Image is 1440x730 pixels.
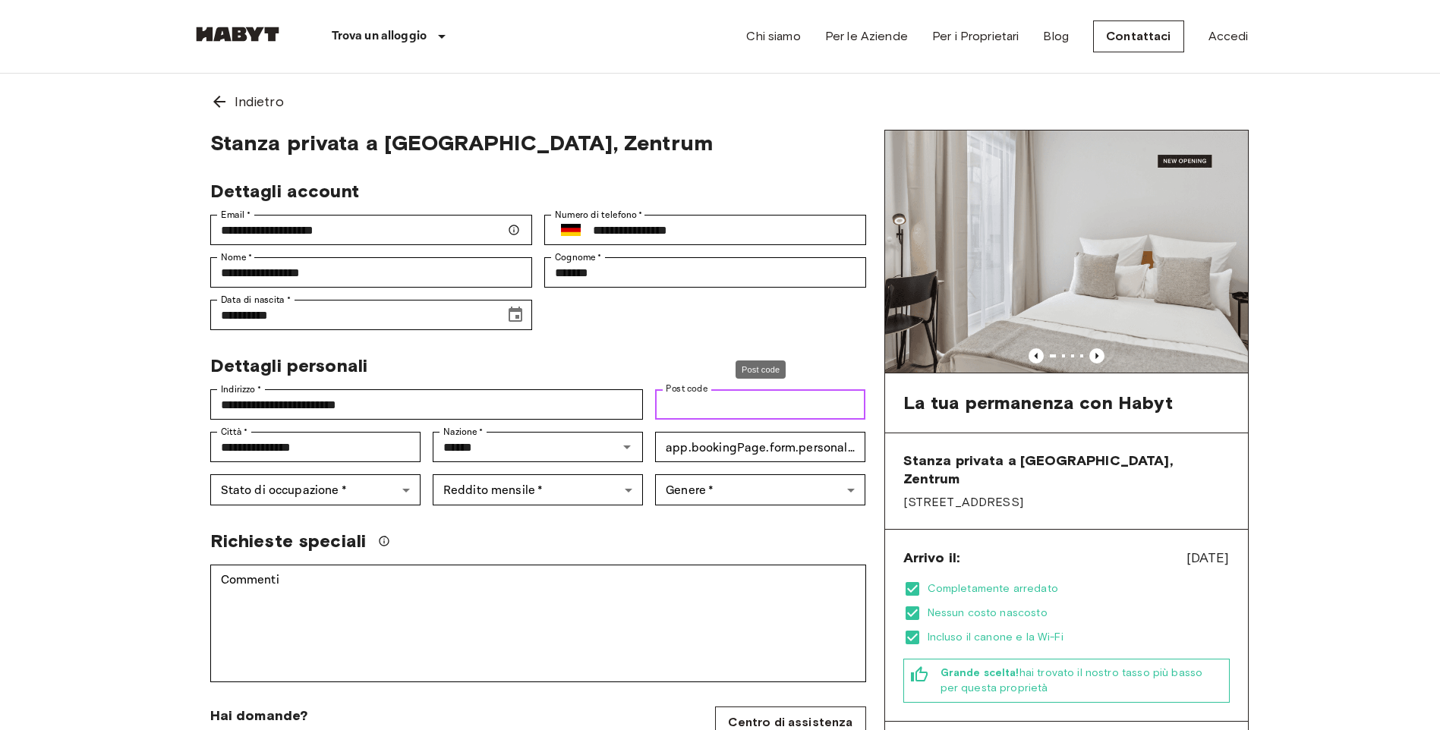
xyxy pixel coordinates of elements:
[221,208,251,222] label: Email
[443,425,484,439] label: Nazione
[210,432,421,462] div: Città
[903,494,1230,511] span: [STREET_ADDRESS]
[1186,548,1230,568] span: [DATE]
[210,257,532,288] div: Nome
[655,389,865,420] div: Post code
[192,27,283,42] img: Habyt
[221,293,291,307] label: Data di nascita
[555,208,643,222] label: Numero di telefono
[666,382,708,395] label: Post code
[903,452,1230,488] span: Stanza privata a [GEOGRAPHIC_DATA], Zentrum
[221,250,252,264] label: Nome
[1093,20,1184,52] a: Contattaci
[221,425,247,439] label: Città
[221,382,261,396] label: Indirizzo
[736,360,786,379] div: Post code
[210,130,866,156] span: Stanza privata a [GEOGRAPHIC_DATA], Zentrum
[825,27,908,46] a: Per le Aziende
[210,215,532,245] div: Email
[210,389,644,420] div: Indirizzo
[561,224,581,236] img: Germany
[941,665,1223,696] span: hai trovato il nostro tasso più basso per questa proprietà
[555,250,602,264] label: Cognome
[1208,27,1249,46] a: Accedi
[928,581,1230,596] span: Completamente arredato
[235,92,284,112] span: Indietro
[655,432,865,462] div: app.bookingPage.form.personalDetails.fieldLabels.idNumber
[192,74,1249,130] a: Indietro
[1043,27,1069,46] a: Blog
[210,354,368,376] span: Dettagli personali
[544,257,866,288] div: Cognome
[378,535,390,547] svg: Faremo il possibile per soddisfare la tua richiesta, ma si prega di notare che non possiamo garan...
[903,392,1174,414] span: La tua permanenza con Habyt
[941,666,1019,679] b: Grande scelta!
[210,530,367,552] span: Richieste speciali
[1029,348,1044,363] button: Previous image
[555,214,587,246] button: Select country
[1089,348,1104,363] button: Previous image
[332,27,427,46] p: Trova un alloggio
[928,606,1230,621] span: Nessun costo nascosto
[903,549,960,567] span: Arrivo il:
[508,224,520,236] svg: Assicurati che il tuo indirizzo email sia corretto — ti invieremo i dettagli della tua prenotazio...
[746,27,800,46] a: Chi siamo
[210,565,866,682] div: Commenti
[885,131,1248,373] img: Marketing picture of unit DE-13-001-102-002
[616,436,638,458] button: Open
[210,180,359,202] span: Dettagli account
[500,300,531,330] button: Choose date, selected date is Jun 1, 2001
[932,27,1019,46] a: Per i Proprietari
[928,630,1230,645] span: Incluso il canone e la Wi-Fi
[210,706,308,725] span: Hai domande?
